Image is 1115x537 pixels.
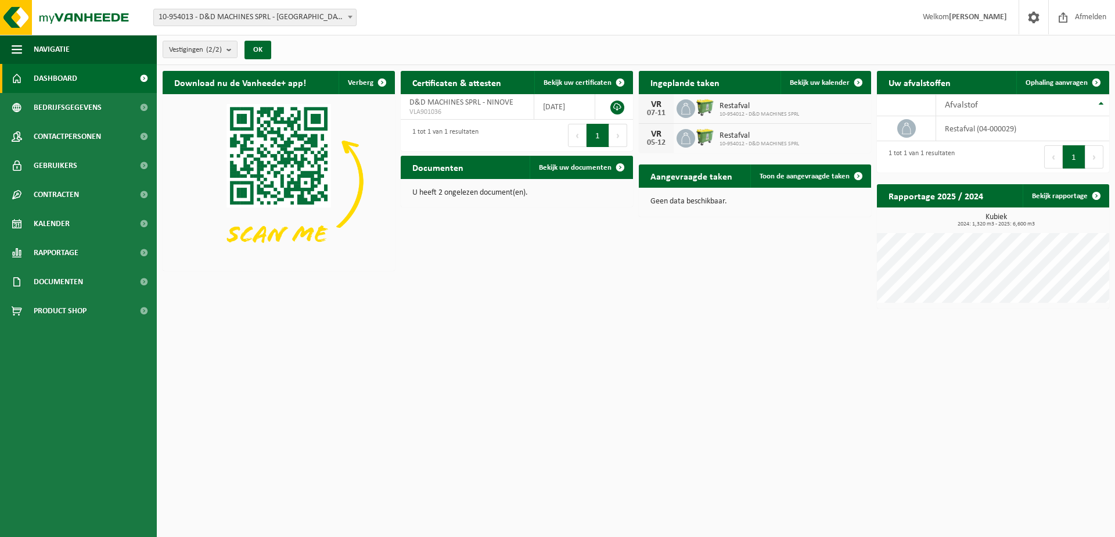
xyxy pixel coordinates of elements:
h2: Documenten [401,156,475,178]
img: WB-0660-HPE-GN-50 [695,127,715,147]
p: U heeft 2 ongelezen document(en). [412,189,621,197]
h2: Aangevraagde taken [639,164,744,187]
div: 1 tot 1 van 1 resultaten [883,144,955,170]
span: Vestigingen [169,41,222,59]
a: Bekijk rapportage [1023,184,1108,207]
span: D&D MACHINES SPRL - NINOVE [409,98,513,107]
a: Bekijk uw kalender [780,71,870,94]
h3: Kubiek [883,213,1109,227]
span: Toon de aangevraagde taken [760,173,850,180]
span: Bekijk uw documenten [539,164,612,171]
count: (2/2) [206,46,222,53]
span: 10-954013 - D&D MACHINES SPRL - GERAARDSBERGEN [153,9,357,26]
button: 1 [587,124,609,147]
a: Bekijk uw certificaten [534,71,632,94]
span: Ophaling aanvragen [1026,79,1088,87]
span: 10-954012 - D&D MACHINES SPRL [720,111,799,118]
span: Restafval [720,102,799,111]
button: Next [609,124,627,147]
button: Next [1085,145,1103,169]
div: VR [645,100,668,109]
h2: Uw afvalstoffen [877,71,962,94]
span: Bekijk uw certificaten [544,79,612,87]
span: Rapportage [34,238,78,267]
div: 05-12 [645,139,668,147]
span: 10-954013 - D&D MACHINES SPRL - GERAARDSBERGEN [154,9,356,26]
h2: Certificaten & attesten [401,71,513,94]
span: Verberg [348,79,373,87]
td: [DATE] [534,94,596,120]
p: Geen data beschikbaar. [650,198,859,206]
span: Bedrijfsgegevens [34,93,102,122]
span: 10-954012 - D&D MACHINES SPRL [720,141,799,148]
span: Navigatie [34,35,70,64]
span: Bekijk uw kalender [790,79,850,87]
div: 07-11 [645,109,668,117]
button: Vestigingen(2/2) [163,41,238,58]
button: Previous [568,124,587,147]
button: OK [244,41,271,59]
h2: Ingeplande taken [639,71,731,94]
span: Documenten [34,267,83,296]
span: Dashboard [34,64,77,93]
span: 2024: 1,320 m3 - 2025: 6,600 m3 [883,221,1109,227]
span: VLA901036 [409,108,525,117]
span: Gebruikers [34,151,77,180]
span: Contracten [34,180,79,209]
a: Ophaling aanvragen [1016,71,1108,94]
a: Toon de aangevraagde taken [750,164,870,188]
td: restafval (04-000029) [936,116,1109,141]
span: Restafval [720,131,799,141]
div: VR [645,130,668,139]
img: Download de VHEPlus App [163,94,395,268]
span: Product Shop [34,296,87,325]
button: Verberg [339,71,394,94]
button: 1 [1063,145,1085,169]
a: Bekijk uw documenten [530,156,632,179]
strong: [PERSON_NAME] [949,13,1007,22]
span: Afvalstof [945,101,978,110]
h2: Rapportage 2025 / 2024 [877,184,995,207]
div: 1 tot 1 van 1 resultaten [407,123,479,148]
img: WB-0660-HPE-GN-50 [695,98,715,117]
h2: Download nu de Vanheede+ app! [163,71,318,94]
span: Kalender [34,209,70,238]
button: Previous [1044,145,1063,169]
span: Contactpersonen [34,122,101,151]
